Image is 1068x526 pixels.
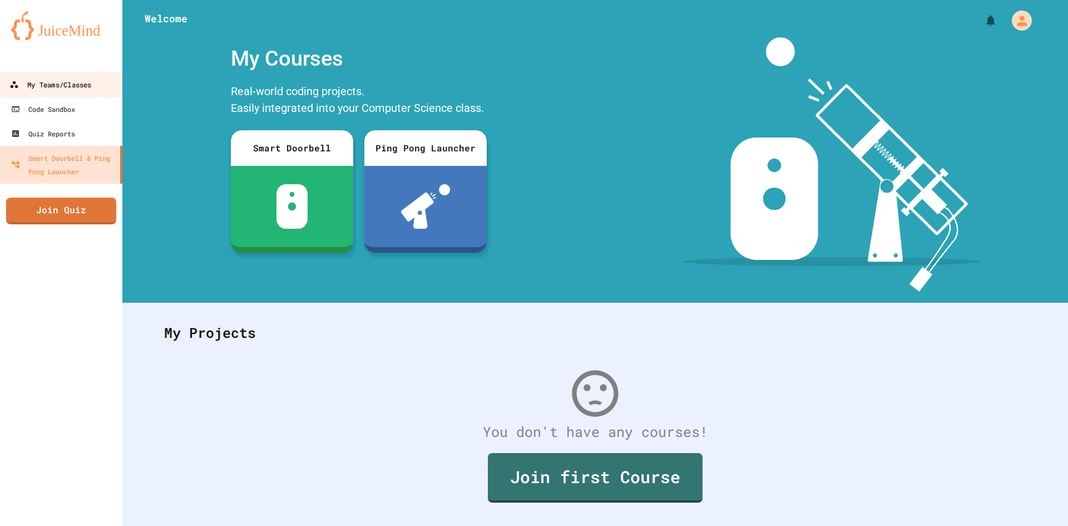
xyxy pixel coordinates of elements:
div: Smart Doorbell [231,130,353,166]
div: You don't have any courses! [153,421,1037,443]
a: Join first Course [488,453,703,503]
div: My Account [1000,8,1035,33]
a: Join Quiz [6,198,116,224]
img: ppl-with-ball.png [401,184,451,229]
div: Real-world coding projects. Easily integrated into your Computer Science class. [225,80,492,122]
img: banner-image-my-projects.png [683,37,981,292]
div: Quiz Reports [11,127,75,140]
div: My Teams/Classes [9,78,91,92]
div: Ping Pong Launcher [364,130,487,166]
div: Code Sandbox [11,102,75,116]
div: My Projects [153,311,1037,355]
div: My Courses [225,37,492,80]
img: logo-orange.svg [11,11,111,40]
img: sdb-white.svg [276,184,308,229]
div: My Notifications [963,11,1000,30]
div: Smart Doorbell & Ping Pong Launcher [11,151,116,178]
